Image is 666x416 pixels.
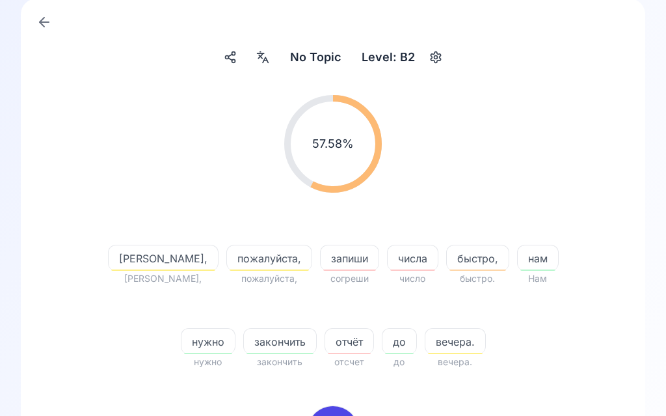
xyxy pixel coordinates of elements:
span: нужно [181,355,235,370]
button: запиши [320,245,379,271]
span: закончить [243,355,317,370]
button: No Topic [285,46,346,70]
span: нам [518,251,558,267]
span: Нам [517,271,559,287]
button: Level: B2 [356,46,446,70]
button: быстро, [446,245,509,271]
span: пожалуйста, [226,271,312,287]
button: до [382,329,417,355]
span: запиши [321,251,379,267]
span: быстро, [447,251,509,267]
span: согреши [320,271,379,287]
button: закончить [243,329,317,355]
span: закончить [244,335,316,350]
span: до [382,335,416,350]
span: 57.58 % [312,135,354,154]
span: быстро. [446,271,509,287]
span: число [387,271,438,287]
span: [PERSON_NAME], [108,271,219,287]
span: No Topic [290,49,341,67]
button: отчёт [325,329,374,355]
span: вечера. [425,355,486,370]
span: до [382,355,417,370]
button: нужно [181,329,235,355]
button: [PERSON_NAME], [108,245,219,271]
span: пожалуйста, [227,251,312,267]
span: [PERSON_NAME], [109,251,218,267]
span: отсчет [325,355,374,370]
button: вечера. [425,329,486,355]
button: числа [387,245,438,271]
span: отчёт [325,335,373,350]
div: Level: B2 [356,46,420,70]
span: вечера. [425,335,485,350]
button: нам [517,245,559,271]
button: пожалуйста, [226,245,312,271]
span: нужно [181,335,235,350]
span: числа [388,251,438,267]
